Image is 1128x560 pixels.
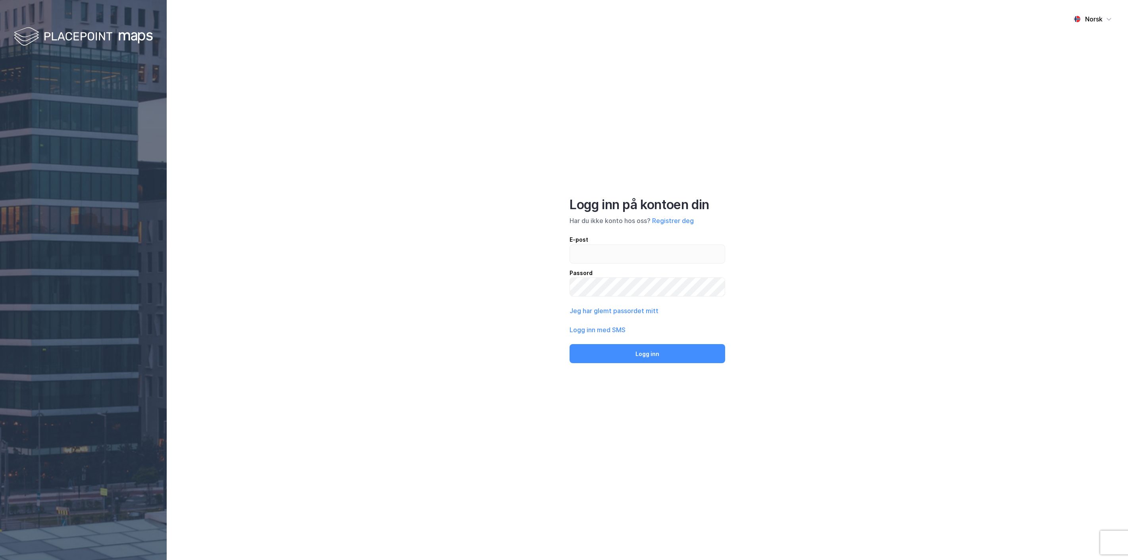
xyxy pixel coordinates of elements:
button: Jeg har glemt passordet mitt [570,306,658,316]
div: E-post [570,235,725,244]
button: Logg inn [570,344,725,363]
div: Har du ikke konto hos oss? [570,216,725,225]
div: Passord [570,268,725,278]
button: Logg inn med SMS [570,325,626,335]
div: Norsk [1085,14,1103,24]
img: logo-white.f07954bde2210d2a523dddb988cd2aa7.svg [14,25,153,49]
button: Registrer deg [652,216,694,225]
div: Logg inn på kontoen din [570,197,725,213]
